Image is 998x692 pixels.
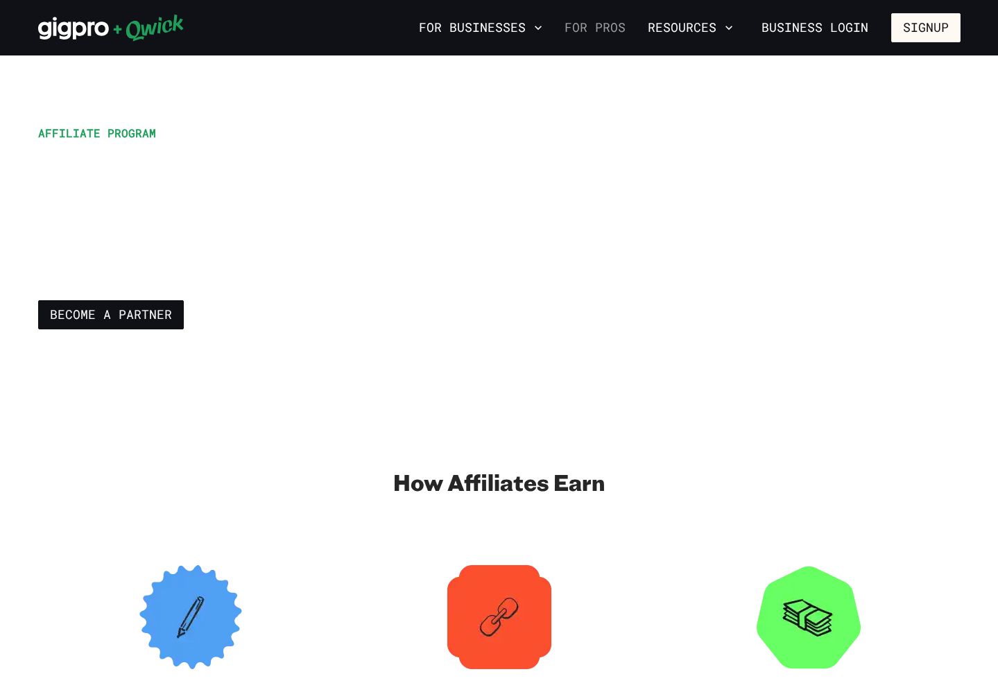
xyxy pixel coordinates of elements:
h2: How Affiliates Earn [393,468,605,496]
span: Affiliate Program [38,126,156,140]
button: Resources [642,16,739,40]
a: For Pros [559,16,631,40]
img: Join our growing network of businesses, creators, and publishers earning with Qwick affiliate [138,565,242,669]
a: Business Login [750,13,880,42]
img: earn [757,565,861,669]
h1: Earn commissions with Qwick when you become an affiliate [38,147,592,209]
button: Signup [891,13,961,42]
button: For Businesses [413,16,548,40]
p: Unlock the power of your network and boost your income with Qwick's affiliate program. If you're ... [38,232,592,284]
img: Recommend [447,565,551,669]
a: Become a Partner [38,300,184,329]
